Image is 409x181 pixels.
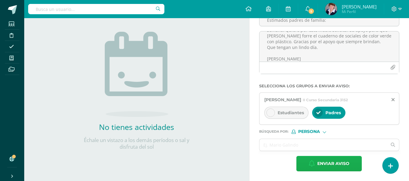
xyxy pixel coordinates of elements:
span: [PERSON_NAME] [264,97,301,102]
div: [object Object] [292,130,337,134]
p: Échale un vistazo a los demás períodos o sal y disfruta del sol [76,137,197,150]
span: [PERSON_NAME] [342,4,377,10]
img: 49c126ab159c54e96e3d95a6f1df8590.png [325,3,337,15]
span: Estudiantes [278,110,304,115]
button: Enviar aviso [296,156,362,171]
span: Persona [298,130,320,133]
input: Busca un usuario... [28,4,164,14]
textarea: Los saludo respetuosamente, deseándoles un buen inicio de semana. Quiero por este medio solicitar... [259,31,399,62]
input: Titulo [259,14,399,26]
span: Enviar aviso [317,156,349,171]
span: Búsqueda por : [259,130,289,133]
h2: No tienes actividades [76,122,197,132]
img: no_activities.png [105,32,168,117]
span: II Curso Secundaria 3152 [303,98,348,102]
label: Selecciona los grupos a enviar aviso : [259,84,399,88]
span: Padres [325,110,341,115]
span: 5 [308,8,315,15]
input: Ej. Mario Galindo [259,139,387,151]
span: Mi Perfil [342,9,377,14]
